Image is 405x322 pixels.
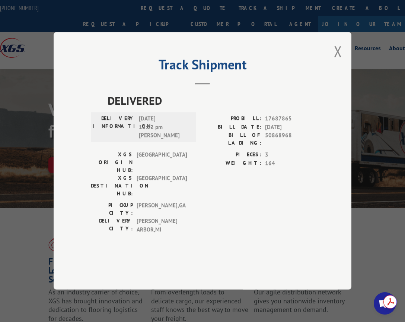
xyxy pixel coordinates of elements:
label: XGS DESTINATION HUB: [91,174,133,198]
span: DELIVERED [108,92,314,109]
label: WEIGHT: [202,159,261,168]
span: [DATE] [265,123,314,132]
label: DELIVERY INFORMATION: [93,115,135,140]
span: 17687865 [265,115,314,123]
span: 164 [265,159,314,168]
span: [PERSON_NAME] , GA [137,202,187,217]
span: 3 [265,151,314,160]
span: [GEOGRAPHIC_DATA] [137,151,187,174]
div: Open chat [374,292,396,315]
label: PROBILL: [202,115,261,123]
span: [GEOGRAPHIC_DATA] [137,174,187,198]
label: DELIVERY CITY: [91,217,133,234]
label: XGS ORIGIN HUB: [91,151,133,174]
label: BILL OF LADING: [202,132,261,147]
button: Close modal [334,41,342,61]
label: PICKUP CITY: [91,202,133,217]
label: BILL DATE: [202,123,261,132]
span: 50868968 [265,132,314,147]
span: [DATE] 12:52 pm [PERSON_NAME] [139,115,189,140]
span: [PERSON_NAME] ARBOR , MI [137,217,187,234]
label: PIECES: [202,151,261,160]
h2: Track Shipment [91,59,314,73]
